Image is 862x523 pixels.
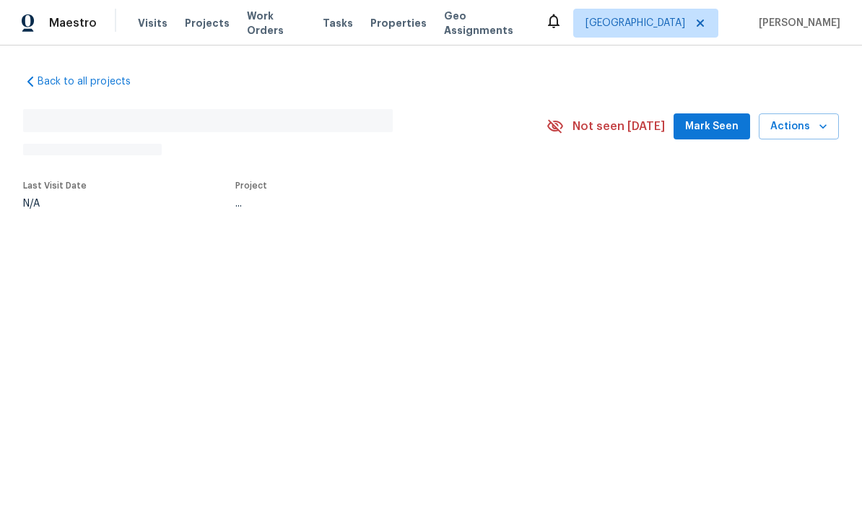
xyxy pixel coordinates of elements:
[770,118,827,136] span: Actions
[674,113,750,140] button: Mark Seen
[23,181,87,190] span: Last Visit Date
[23,199,87,209] div: N/A
[23,74,162,89] a: Back to all projects
[323,18,353,28] span: Tasks
[49,16,97,30] span: Maestro
[247,9,305,38] span: Work Orders
[370,16,427,30] span: Properties
[138,16,167,30] span: Visits
[185,16,230,30] span: Projects
[685,118,739,136] span: Mark Seen
[585,16,685,30] span: [GEOGRAPHIC_DATA]
[235,199,513,209] div: ...
[444,9,528,38] span: Geo Assignments
[573,119,665,134] span: Not seen [DATE]
[759,113,839,140] button: Actions
[753,16,840,30] span: [PERSON_NAME]
[235,181,267,190] span: Project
